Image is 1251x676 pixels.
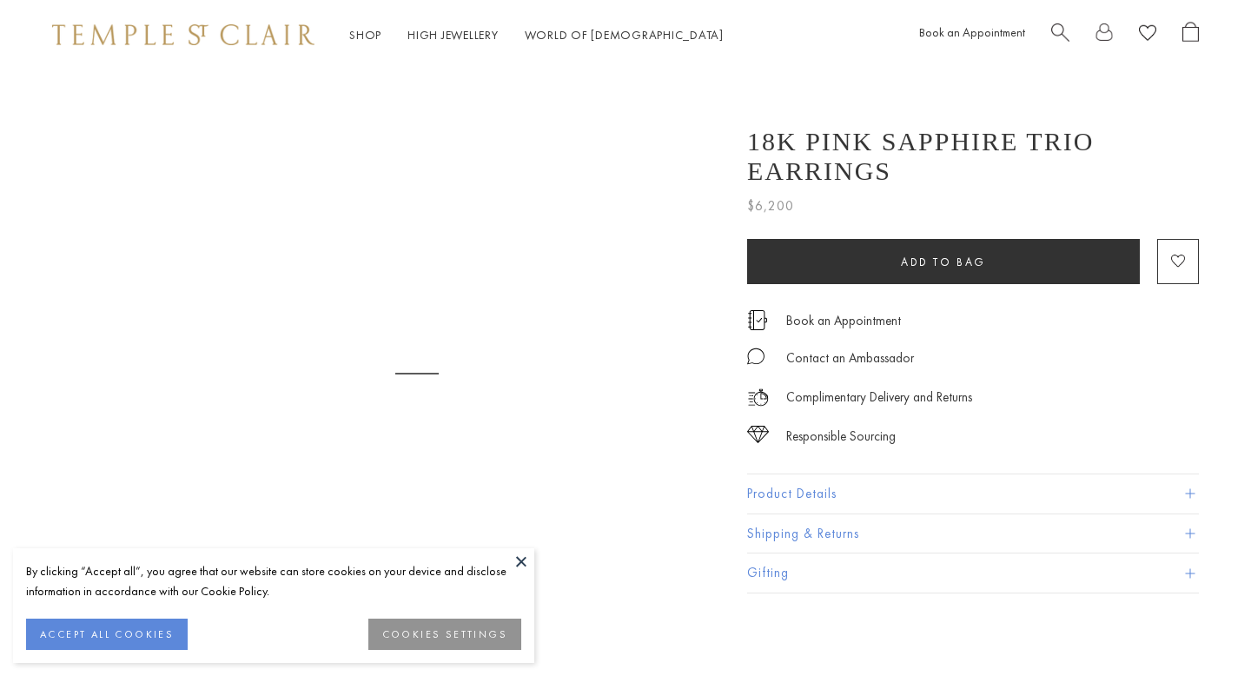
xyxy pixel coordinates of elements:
[747,426,769,443] img: icon_sourcing.svg
[747,310,768,330] img: icon_appointment.svg
[786,426,896,447] div: Responsible Sourcing
[786,387,972,408] p: Complimentary Delivery and Returns
[747,553,1199,593] button: Gifting
[919,24,1025,40] a: Book an Appointment
[747,239,1140,284] button: Add to bag
[407,27,499,43] a: High JewelleryHigh Jewellery
[349,24,724,46] nav: Main navigation
[747,514,1199,553] button: Shipping & Returns
[368,619,521,650] button: COOKIES SETTINGS
[747,474,1199,514] button: Product Details
[1164,594,1234,659] iframe: Gorgias live chat messenger
[26,619,188,650] button: ACCEPT ALL COOKIES
[1051,22,1069,49] a: Search
[786,348,914,369] div: Contact an Ambassador
[52,24,314,45] img: Temple St. Clair
[1139,22,1156,49] a: View Wishlist
[26,561,521,601] div: By clicking “Accept all”, you agree that our website can store cookies on your device and disclos...
[901,255,986,269] span: Add to bag
[1182,22,1199,49] a: Open Shopping Bag
[747,195,794,217] span: $6,200
[747,387,769,408] img: icon_delivery.svg
[349,27,381,43] a: ShopShop
[786,311,901,330] a: Book an Appointment
[525,27,724,43] a: World of [DEMOGRAPHIC_DATA]World of [DEMOGRAPHIC_DATA]
[747,127,1199,186] h1: 18K Pink Sapphire Trio Earrings
[747,348,764,365] img: MessageIcon-01_2.svg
